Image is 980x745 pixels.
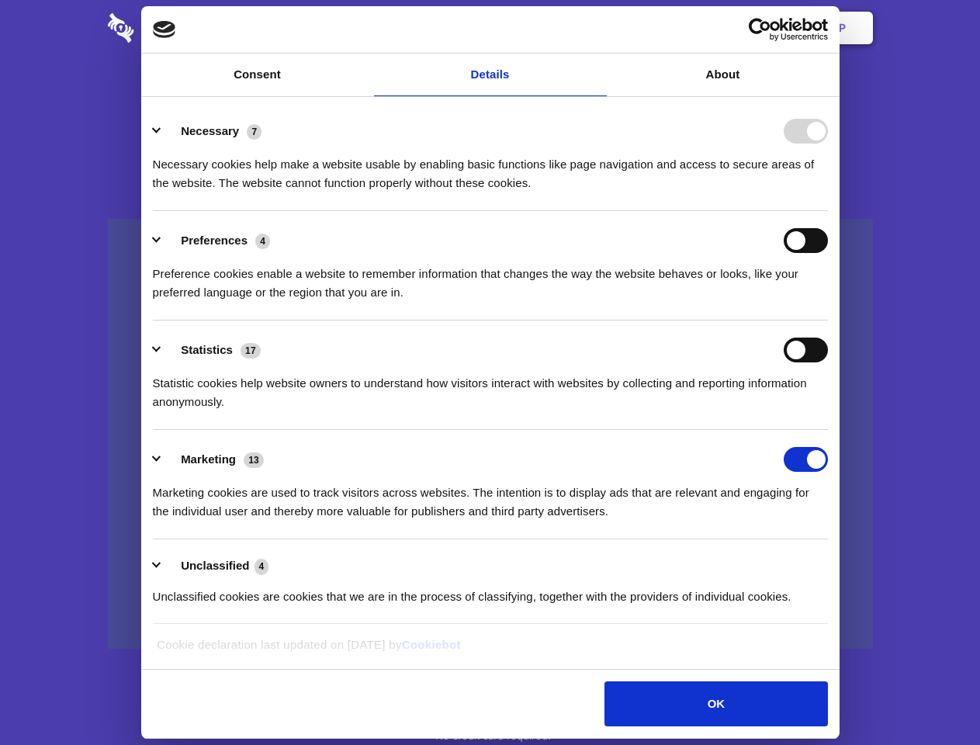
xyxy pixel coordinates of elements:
button: Preferences (4) [153,228,280,253]
div: Statistic cookies help website owners to understand how visitors interact with websites by collec... [153,362,828,411]
div: Preference cookies enable a website to remember information that changes the way the website beha... [153,253,828,302]
a: Usercentrics Cookiebot - opens in a new window [692,18,828,41]
span: 4 [255,559,269,574]
iframe: Drift Widget Chat Controller [902,667,961,726]
label: Marketing [181,452,236,466]
button: OK [604,681,827,726]
label: Preferences [181,234,248,247]
a: Consent [141,54,374,96]
div: Necessary cookies help make a website usable by enabling basic functions like page navigation and... [153,144,828,192]
a: Details [374,54,607,96]
a: Wistia video thumbnail [108,219,873,650]
div: Unclassified cookies are cookies that we are in the process of classifying, together with the pro... [153,576,828,606]
button: Marketing (13) [153,447,274,472]
h4: Auto-redaction of sensitive data, encrypted data sharing and self-destructing private chats. Shar... [108,141,873,192]
div: Cookie declaration last updated on [DATE] by [145,636,835,666]
a: Contact [629,4,701,52]
a: Cookiebot [402,638,461,651]
label: Statistics [181,343,233,356]
button: Unclassified (4) [153,556,279,576]
a: Pricing [455,4,523,52]
div: Marketing cookies are used to track visitors across websites. The intention is to display ads tha... [153,472,828,521]
span: 7 [247,124,261,140]
button: Necessary (7) [153,119,272,144]
label: Necessary [181,124,239,137]
a: About [607,54,840,96]
span: 4 [255,234,270,249]
span: 17 [241,343,261,359]
h1: Eliminate Slack Data Loss. [108,70,873,126]
img: logo [153,21,176,38]
img: logo-wordmark-white-trans-d4663122ce5f474addd5e946df7df03e33cb6a1c49d2221995e7729f52c070b2.svg [108,13,241,43]
span: 13 [244,452,264,468]
a: Login [704,4,771,52]
button: Statistics (17) [153,338,271,362]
